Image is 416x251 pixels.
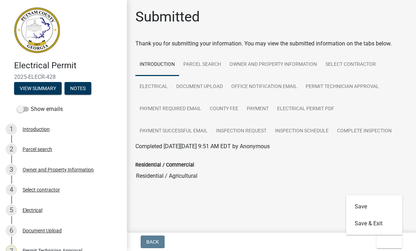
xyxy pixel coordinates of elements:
button: Exit [377,236,402,248]
a: Inspection Schedule [271,120,333,143]
div: 2 [6,144,17,155]
button: View Summary [14,82,62,95]
div: 1 [6,124,17,135]
wm-modal-confirm: Summary [14,86,62,92]
button: Back [141,236,165,248]
button: Save [346,198,403,215]
label: Show emails [17,105,63,113]
div: Thank you for submitting your information. You may view the submitted information on the tabs below. [135,39,408,48]
div: 6 [6,225,17,236]
a: Inspection Request [212,120,271,143]
wm-modal-confirm: Notes [65,86,91,92]
label: Residential / Commercial [135,163,194,168]
span: 2025-ELECR-428 [14,74,113,80]
a: Payment [243,98,273,120]
span: Back [146,239,159,245]
a: Electrical Permit PDF [273,98,338,120]
div: Introduction [23,127,50,132]
a: Owner and Property Information [225,54,321,76]
a: Payment Required Email [135,98,206,120]
div: Select contractor [23,187,60,192]
div: 5 [6,205,17,216]
a: Electrical [135,76,172,98]
div: 4 [6,184,17,195]
span: Exit [382,239,392,245]
h4: Electrical Permit [14,61,121,71]
div: Document Upload [23,228,62,233]
a: Complete Inspection [333,120,396,143]
span: Completed [DATE][DATE] 9:51 AM EDT by Anonymous [135,143,270,150]
div: Parcel search [23,147,52,152]
h1: Submitted [135,8,200,25]
a: Parcel search [179,54,225,76]
button: Save & Exit [346,215,403,232]
a: Permit Technician Approval [301,76,383,98]
div: 3 [6,164,17,175]
a: Office Notification Email [227,76,301,98]
img: Putnam County, Georgia [14,7,60,53]
a: Payment Successful Email [135,120,212,143]
a: Document Upload [172,76,227,98]
a: Select contractor [321,54,380,76]
div: Exit [346,195,403,235]
div: Electrical [23,208,42,213]
a: Introduction [135,54,179,76]
a: County Fee [206,98,243,120]
button: Notes [65,82,91,95]
div: Owner and Property Information [23,167,94,172]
